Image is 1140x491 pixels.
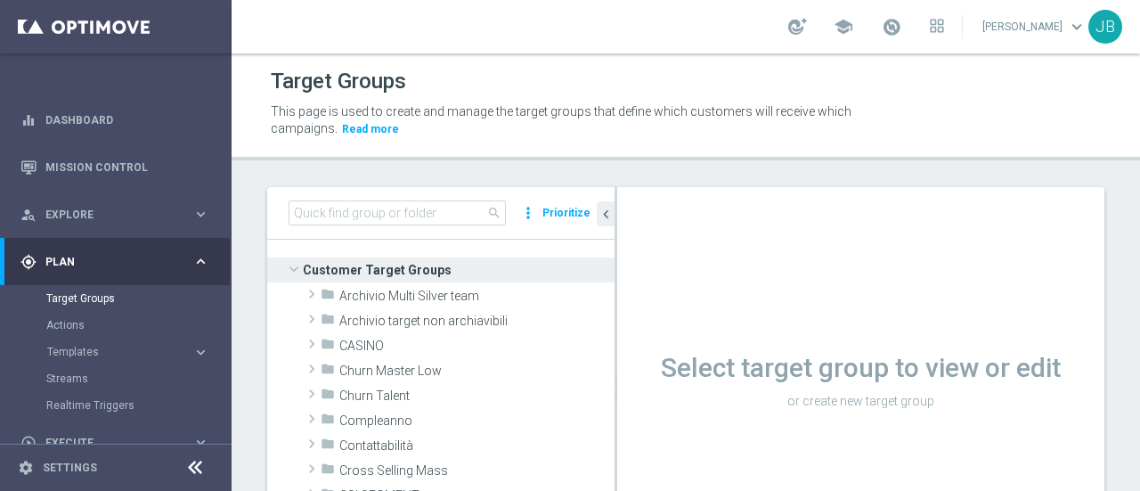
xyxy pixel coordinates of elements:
span: Cross Selling Mass [339,463,615,479]
a: Mission Control [45,143,209,191]
span: school [834,17,853,37]
i: folder [321,462,335,482]
a: Settings [43,462,97,473]
span: Archivio target non archiavibili [339,314,615,329]
button: Templates keyboard_arrow_right [46,345,210,359]
button: Mission Control [20,160,210,175]
span: search [487,206,501,220]
i: folder [321,362,335,382]
span: Customer Target Groups [303,258,615,282]
i: keyboard_arrow_right [192,206,209,223]
i: more_vert [519,200,537,225]
button: Read more [340,119,401,139]
span: Archivio Multi Silver team [339,289,615,304]
i: equalizer [20,112,37,128]
i: folder [321,337,335,357]
i: gps_fixed [20,254,37,270]
span: Churn Master Low [339,364,615,379]
span: keyboard_arrow_down [1067,17,1087,37]
span: Churn Talent [339,389,615,404]
span: Execute [45,438,192,448]
i: folder [321,387,335,407]
a: Streams [46,372,185,386]
button: chevron_left [597,201,615,226]
span: CASINO [339,339,615,354]
div: Streams [46,365,230,392]
i: keyboard_arrow_right [192,344,209,361]
a: Actions [46,318,185,332]
span: Compleanno [339,413,615,429]
i: play_circle_outline [20,435,37,451]
span: This page is used to create and manage the target groups that define which customers will receive... [271,104,851,135]
span: Contattabilit&#xE0; [339,438,615,454]
button: gps_fixed Plan keyboard_arrow_right [20,255,210,269]
h1: Target Groups [271,69,406,94]
div: JB [1088,10,1122,44]
i: settings [18,460,34,476]
i: folder [321,312,335,332]
input: Quick find group or folder [289,200,506,225]
i: person_search [20,207,37,223]
i: folder [321,437,335,457]
span: Plan [45,257,192,267]
div: Templates [47,347,192,357]
button: play_circle_outline Execute keyboard_arrow_right [20,436,210,450]
div: Actions [46,312,230,339]
div: Dashboard [20,96,209,143]
i: chevron_left [598,206,615,223]
div: Plan [20,254,192,270]
i: keyboard_arrow_right [192,253,209,270]
button: Prioritize [540,201,593,225]
a: Realtime Triggers [46,398,185,413]
div: Templates [46,339,230,365]
a: [PERSON_NAME]keyboard_arrow_down [981,13,1088,40]
div: Realtime Triggers [46,392,230,419]
h1: Select target group to view or edit [617,352,1104,384]
a: Dashboard [45,96,209,143]
div: Execute [20,435,192,451]
button: equalizer Dashboard [20,113,210,127]
div: Target Groups [46,285,230,312]
span: Explore [45,209,192,220]
i: keyboard_arrow_right [192,434,209,451]
i: folder [321,287,335,307]
i: folder [321,412,335,432]
a: Target Groups [46,291,185,306]
button: person_search Explore keyboard_arrow_right [20,208,210,222]
span: Templates [47,347,175,357]
div: Explore [20,207,192,223]
div: Mission Control [20,143,209,191]
p: or create new target group [617,393,1104,409]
